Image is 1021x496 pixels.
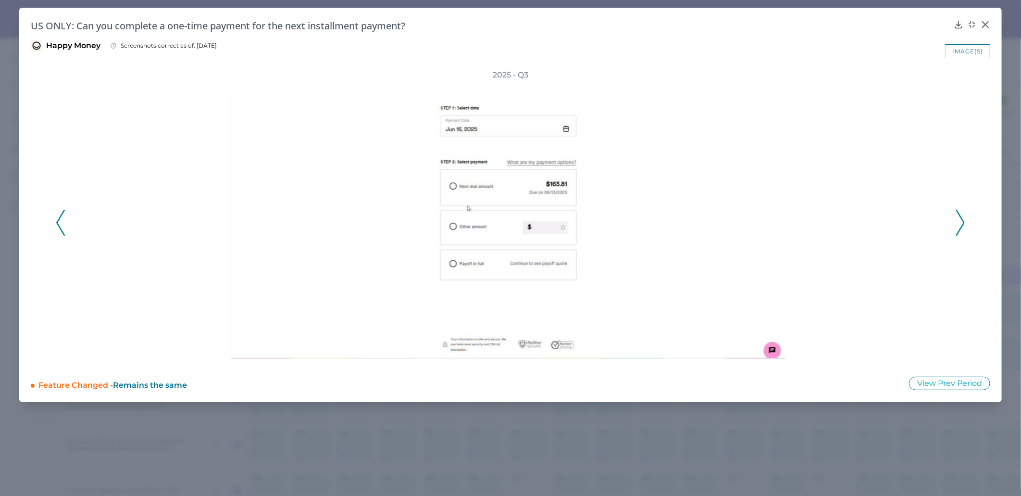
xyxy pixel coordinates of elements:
[38,376,298,391] div: Feature Changed -
[121,42,217,50] span: Screenshots correct as of: [DATE]
[945,44,990,58] div: image(s)
[909,377,990,390] button: View Prev Period
[31,19,950,32] h2: US ONLY: Can you complete a one-time payment for the next installment payment?
[230,94,786,359] img: 2539b-Happy-Q3-2025.jpg
[493,70,528,80] h3: 2025 - Q3
[31,40,42,51] img: Happy Money
[46,40,100,51] span: Happy Money
[113,381,187,390] span: Remains the same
